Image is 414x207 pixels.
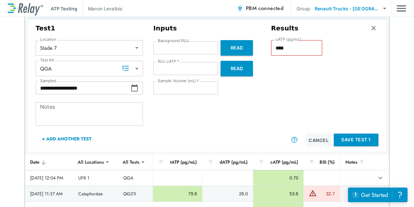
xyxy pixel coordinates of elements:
[30,191,68,197] div: [DATE] 11:37 AM
[397,2,406,15] img: Drawer Icon
[158,158,197,166] div: tATP (pg/mL)
[158,38,189,43] label: Background RLU
[207,158,248,166] div: dATP (pg/mL)
[158,191,197,197] div: 79.6
[306,134,331,147] button: Cancel
[309,158,335,166] div: BSI (%)
[158,79,199,83] label: Sample Volume (mL)
[297,5,311,12] p: Group:
[271,24,299,32] h3: Results
[345,158,368,166] div: Notes
[118,186,153,202] td: QG21I
[36,131,98,147] button: + Add Another Test
[375,172,386,183] button: expand row
[246,4,283,13] span: PBM
[36,82,131,94] input: Choose date, selected date is Sep 19, 2025
[258,158,298,166] div: cATP (pg/mL)
[88,5,122,12] p: Manon Levallois
[397,2,406,15] button: Main menu
[237,5,243,12] img: Connected Icon
[309,189,317,197] img: Warning
[25,154,73,170] th: Date
[118,170,153,186] td: QGA
[258,191,298,197] div: 53.6
[276,37,301,42] label: cATP (pg/mL)
[234,2,286,15] button: PBM connected
[221,40,253,56] button: Read
[73,170,118,186] td: UFR 1
[36,24,143,32] h3: Test 1
[36,41,143,54] div: Stade 7
[30,175,68,181] div: [DATE] 12:04 PM
[153,24,261,32] h3: Inputs
[40,37,56,42] label: Location
[258,5,284,12] span: connected
[318,191,335,197] div: 32.7
[73,156,108,169] div: All Locations
[8,2,43,16] img: LuminUltra Relay
[51,5,77,12] p: ATP Testing
[221,61,253,76] button: Read
[158,59,179,64] label: RLU cATP
[40,58,54,62] label: Test Kit
[40,79,56,83] label: Sampled
[348,188,408,202] iframe: Resource center
[208,191,248,197] div: 26.0
[258,175,298,181] div: 0.70
[370,25,377,31] img: Remove
[334,134,378,146] button: Save Test 1
[36,62,143,75] div: QGA
[118,156,144,169] div: All Tests
[73,186,118,202] td: Cataphorèse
